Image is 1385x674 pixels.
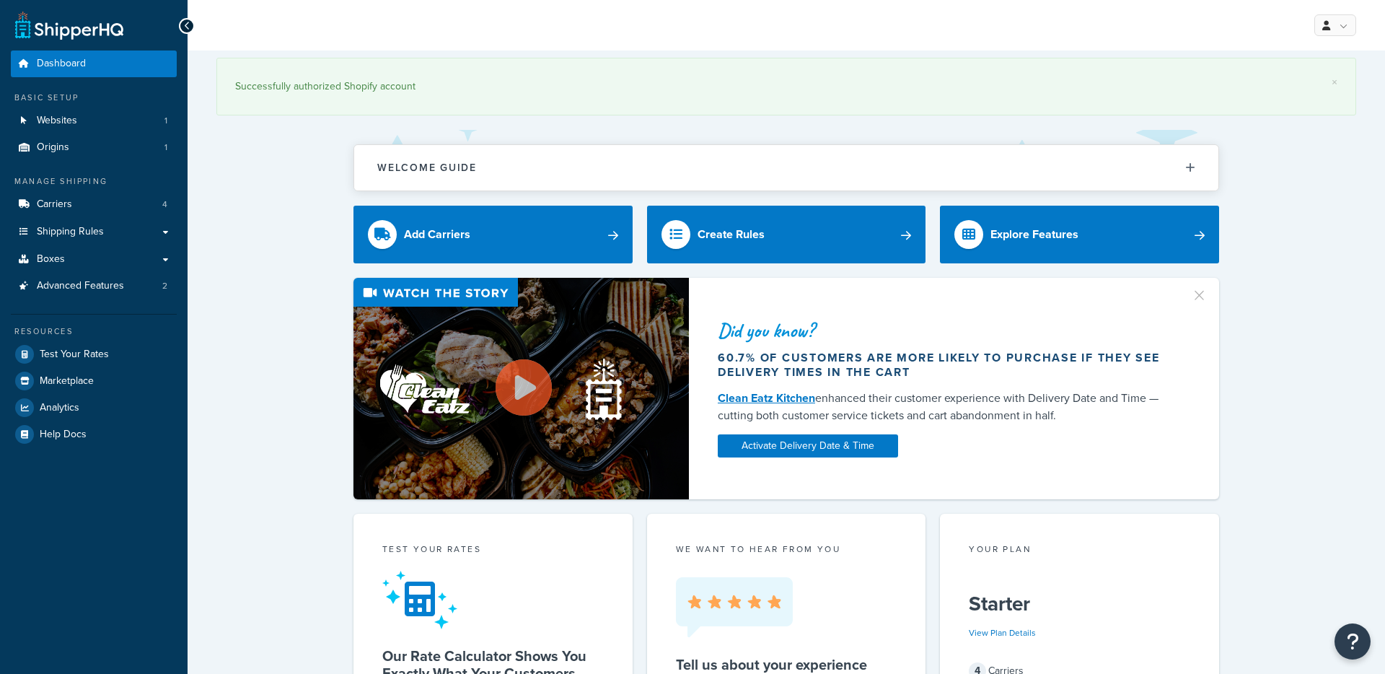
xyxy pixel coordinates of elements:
[718,351,1174,380] div: 60.7% of customers are more likely to purchase if they see delivery times in the cart
[11,219,177,245] a: Shipping Rules
[11,273,177,299] li: Advanced Features
[11,191,177,218] a: Carriers4
[37,115,77,127] span: Websites
[162,198,167,211] span: 4
[40,349,109,361] span: Test Your Rates
[11,191,177,218] li: Carriers
[11,134,177,161] a: Origins1
[40,375,94,388] span: Marketplace
[11,395,177,421] a: Analytics
[11,368,177,394] a: Marketplace
[11,51,177,77] a: Dashboard
[1335,623,1371,660] button: Open Resource Center
[353,278,689,499] img: Video thumbnail
[11,108,177,134] a: Websites1
[37,141,69,154] span: Origins
[11,92,177,104] div: Basic Setup
[354,145,1218,191] button: Welcome Guide
[37,58,86,70] span: Dashboard
[235,76,1337,97] div: Successfully authorized Shopify account
[940,206,1219,263] a: Explore Features
[647,206,926,263] a: Create Rules
[37,253,65,266] span: Boxes
[1332,76,1337,88] a: ×
[11,421,177,447] a: Help Docs
[11,341,177,367] a: Test Your Rates
[11,273,177,299] a: Advanced Features2
[718,434,898,458] a: Activate Delivery Date & Time
[37,280,124,292] span: Advanced Features
[969,543,1190,559] div: Your Plan
[353,206,633,263] a: Add Carriers
[40,402,79,414] span: Analytics
[37,226,104,238] span: Shipping Rules
[969,592,1190,616] h5: Starter
[718,390,1174,424] div: enhanced their customer experience with Delivery Date and Time — cutting both customer service ti...
[164,115,167,127] span: 1
[969,626,1036,639] a: View Plan Details
[676,543,897,556] p: we want to hear from you
[164,141,167,154] span: 1
[377,162,477,173] h2: Welcome Guide
[698,224,765,245] div: Create Rules
[11,246,177,273] a: Boxes
[40,429,87,441] span: Help Docs
[718,320,1174,341] div: Did you know?
[11,325,177,338] div: Resources
[11,134,177,161] li: Origins
[11,108,177,134] li: Websites
[404,224,470,245] div: Add Carriers
[162,280,167,292] span: 2
[718,390,815,406] a: Clean Eatz Kitchen
[11,175,177,188] div: Manage Shipping
[990,224,1078,245] div: Explore Features
[382,543,604,559] div: Test your rates
[37,198,72,211] span: Carriers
